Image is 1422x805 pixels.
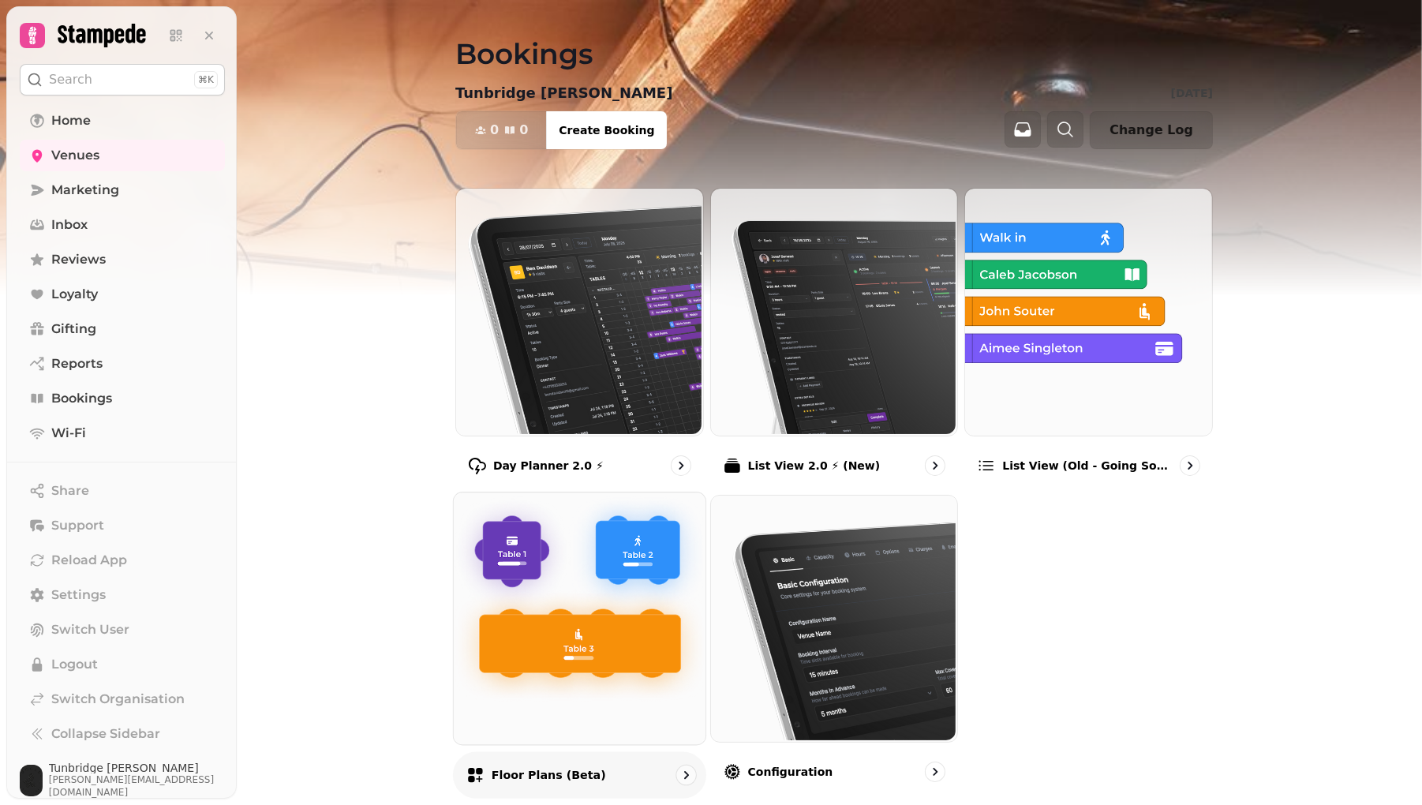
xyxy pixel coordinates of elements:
a: Switch Organisation [20,683,225,715]
span: Tunbridge [PERSON_NAME] [49,762,225,773]
a: Day Planner 2.0 ⚡Day Planner 2.0 ⚡ [455,188,704,489]
svg: go to [927,458,943,474]
span: Home [51,111,91,130]
a: Home [20,105,225,137]
a: Venues [20,140,225,171]
p: Tunbridge [PERSON_NAME] [455,82,672,104]
a: Inbox [20,209,225,241]
span: Venues [51,146,99,165]
a: Bookings [20,383,225,414]
p: List view (Old - going soon) [1002,458,1173,474]
img: List View 2.0 ⚡ (New) [709,187,956,434]
span: Logout [51,655,98,674]
span: Create Booking [559,125,654,136]
button: Share [20,475,225,507]
a: Floor Plans (beta)Floor Plans (beta) [453,492,706,798]
span: Settings [51,586,106,605]
a: Marketing [20,174,225,206]
span: Marketing [51,181,119,200]
button: Create Booking [546,111,667,149]
span: Share [51,481,89,500]
svg: go to [927,764,943,780]
span: Switch User [51,620,129,639]
a: Reports [20,348,225,380]
button: User avatarTunbridge [PERSON_NAME][PERSON_NAME][EMAIL_ADDRESS][DOMAIN_NAME] [20,762,225,799]
p: List View 2.0 ⚡ (New) [748,458,881,474]
p: [DATE] [1171,85,1213,101]
img: List view (Old - going soon) [964,187,1211,434]
span: Loyalty [51,285,98,304]
a: ConfigurationConfiguration [710,495,959,796]
span: Gifting [51,320,96,339]
svg: go to [1182,458,1198,474]
span: Wi-Fi [51,424,86,443]
button: Logout [20,649,225,680]
p: Day Planner 2.0 ⚡ [493,458,604,474]
p: Search [49,70,92,89]
span: Switch Organisation [51,690,185,709]
svg: go to [678,766,694,782]
button: Switch User [20,614,225,646]
button: Collapse Sidebar [20,718,225,750]
a: Settings [20,579,225,611]
span: Support [51,516,104,535]
span: Reports [51,354,103,373]
button: Search⌘K [20,64,225,95]
span: [PERSON_NAME][EMAIL_ADDRESS][DOMAIN_NAME] [49,773,225,799]
img: Configuration [709,494,956,741]
button: Reload App [20,545,225,576]
a: Loyalty [20,279,225,310]
a: List view (Old - going soon)List view (Old - going soon) [964,188,1213,489]
p: Floor Plans (beta) [492,766,606,782]
img: Day Planner 2.0 ⚡ [455,187,702,434]
a: List View 2.0 ⚡ (New)List View 2.0 ⚡ (New) [710,188,959,489]
span: 0 [519,124,528,137]
span: Collapse Sidebar [51,724,160,743]
img: Floor Plans (beta) [452,491,704,743]
button: 00 [456,111,547,149]
a: Wi-Fi [20,417,225,449]
span: Change Log [1110,124,1193,137]
span: Reload App [51,551,127,570]
img: User avatar [20,765,43,796]
div: ⌘K [194,71,218,88]
a: Reviews [20,244,225,275]
svg: go to [673,458,689,474]
button: Change Log [1090,111,1213,149]
p: Configuration [748,764,833,780]
button: Support [20,510,225,541]
span: Inbox [51,215,88,234]
a: Gifting [20,313,225,345]
span: Bookings [51,389,112,408]
span: Reviews [51,250,106,269]
span: 0 [490,124,499,137]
